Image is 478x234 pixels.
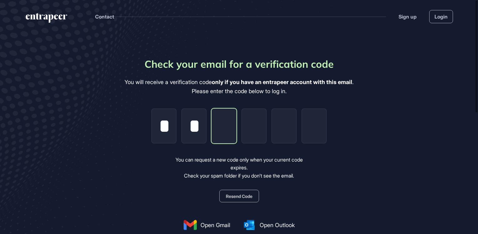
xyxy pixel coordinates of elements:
a: Open Outlook [243,220,295,230]
a: Login [429,10,453,23]
a: entrapeer-logo [25,13,68,25]
button: Contact [95,13,114,21]
a: Sign up [399,13,417,20]
a: Open Gmail [184,220,230,230]
span: Open Gmail [201,221,230,229]
button: Resend Code [219,190,259,202]
div: You can request a new code only when your current code expires. Check your spam folder if you don... [167,156,312,180]
b: only if you have an entrapeer account with this email [212,79,352,85]
span: Open Outlook [260,221,295,229]
div: You will receive a verification code . Please enter the code below to log in. [125,78,353,96]
div: Check your email for a verification code [145,56,334,72]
